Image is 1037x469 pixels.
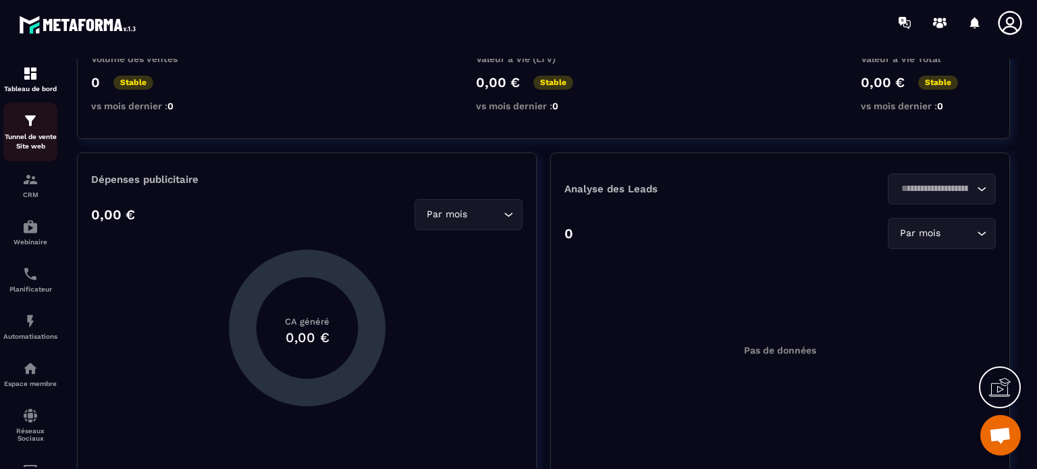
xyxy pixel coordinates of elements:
[3,85,57,92] p: Tableau de bord
[91,101,226,111] p: vs mois dernier :
[22,313,38,329] img: automations
[3,303,57,350] a: automationsautomationsAutomatisations
[980,415,1021,456] div: Ouvrir le chat
[476,74,520,90] p: 0,00 €
[476,53,611,64] p: Valeur à Vie (LTV)
[22,113,38,129] img: formation
[22,408,38,424] img: social-network
[564,225,573,242] p: 0
[943,226,974,241] input: Search for option
[937,101,943,111] span: 0
[3,161,57,209] a: formationformationCRM
[3,350,57,397] a: automationsautomationsEspace membre
[3,191,57,198] p: CRM
[415,199,523,230] div: Search for option
[918,76,958,90] p: Stable
[91,53,226,64] p: Volume des ventes
[167,101,174,111] span: 0
[113,76,153,90] p: Stable
[897,226,943,241] span: Par mois
[91,74,100,90] p: 0
[3,103,57,161] a: formationformationTunnel de vente Site web
[3,238,57,246] p: Webinaire
[3,333,57,340] p: Automatisations
[861,101,996,111] p: vs mois dernier :
[22,65,38,82] img: formation
[861,53,996,64] p: Valeur à Vie Total
[19,12,140,37] img: logo
[3,427,57,442] p: Réseaux Sociaux
[22,219,38,235] img: automations
[22,266,38,282] img: scheduler
[552,101,558,111] span: 0
[476,101,611,111] p: vs mois dernier :
[3,397,57,452] a: social-networksocial-networkRéseaux Sociaux
[533,76,573,90] p: Stable
[861,74,905,90] p: 0,00 €
[3,209,57,256] a: automationsautomationsWebinaire
[91,206,135,223] p: 0,00 €
[888,218,996,249] div: Search for option
[888,173,996,204] div: Search for option
[22,171,38,188] img: formation
[744,345,816,356] p: Pas de données
[3,285,57,293] p: Planificateur
[3,55,57,103] a: formationformationTableau de bord
[897,182,974,196] input: Search for option
[91,173,523,186] p: Dépenses publicitaire
[22,360,38,377] img: automations
[3,132,57,151] p: Tunnel de vente Site web
[423,207,470,222] span: Par mois
[470,207,500,222] input: Search for option
[3,380,57,387] p: Espace membre
[564,183,780,195] p: Analyse des Leads
[3,256,57,303] a: schedulerschedulerPlanificateur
